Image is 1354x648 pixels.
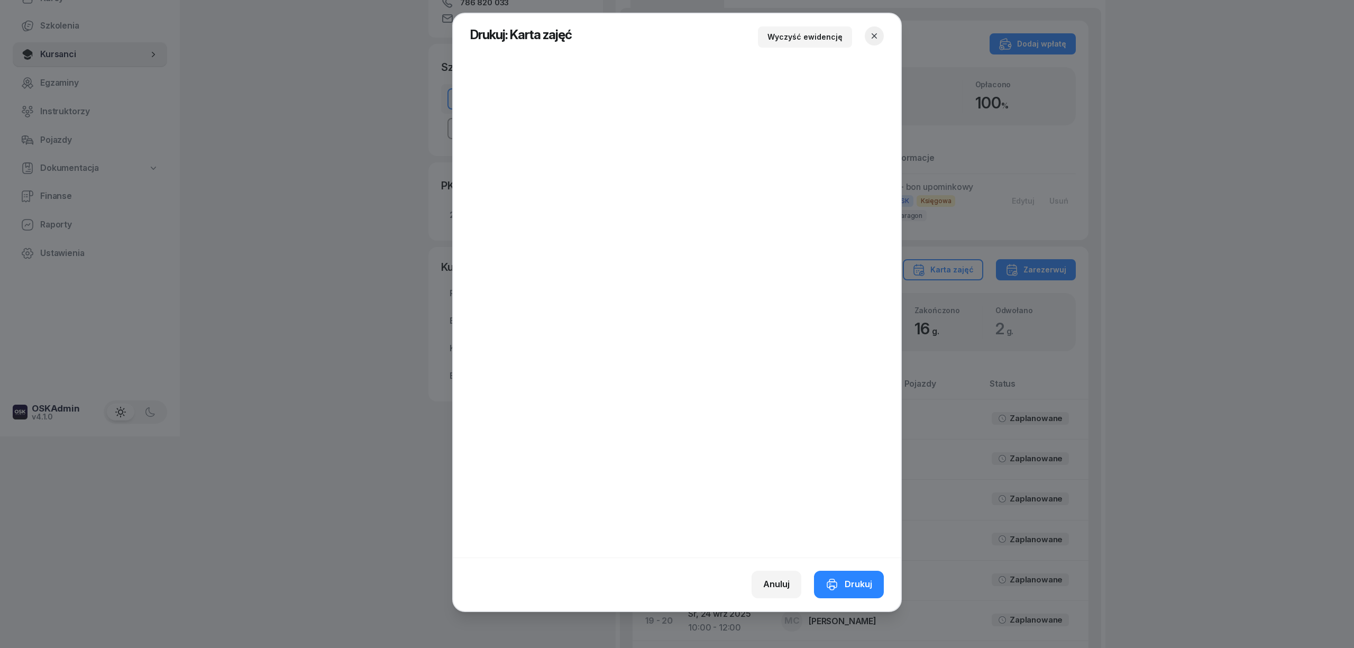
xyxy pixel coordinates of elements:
div: Wyczyść ewidencję [767,31,843,43]
div: Drukuj [826,578,872,591]
div: Anuluj [763,578,790,591]
span: Drukuj: Karta zajęć [470,27,572,42]
button: Anuluj [752,571,801,598]
button: Drukuj [814,571,884,598]
button: Wyczyść ewidencję [758,26,852,48]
